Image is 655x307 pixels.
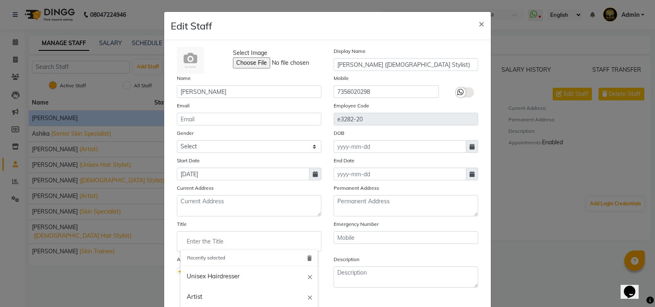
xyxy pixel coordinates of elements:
i: Close [306,294,314,301]
input: Enter the Title [181,233,318,250]
i: Delete [306,255,313,262]
i: Close [306,273,314,280]
div: Recently selected [187,254,311,262]
a: Unisex Hairdresser [181,266,318,287]
iframe: chat widget [621,274,647,299]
